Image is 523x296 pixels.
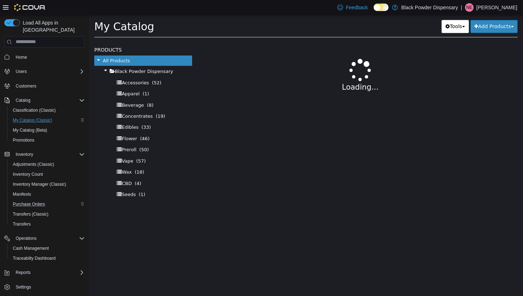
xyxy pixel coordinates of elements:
img: Cova [14,4,46,11]
span: NE [466,3,472,12]
span: (52) [63,65,73,70]
button: Home [1,52,88,62]
a: Settings [13,283,34,291]
a: Transfers (Classic) [10,210,51,218]
span: Vape [33,143,44,149]
button: Manifests [7,189,88,199]
button: Reports [13,268,33,277]
span: Promotions [10,136,85,144]
span: (19) [67,99,76,104]
p: | [461,3,462,12]
span: Cash Management [10,244,85,253]
button: Inventory Count [7,169,88,179]
span: Operations [16,236,37,241]
span: Classification (Classic) [10,106,85,115]
span: Settings [16,284,31,290]
span: Accessories [33,65,60,70]
span: Manifests [13,191,31,197]
button: Customers [1,81,88,91]
a: Cash Management [10,244,52,253]
span: Black Powder Dispensary [26,54,84,59]
a: My Catalog (Classic) [10,116,55,125]
span: Adjustments (Classic) [13,162,54,167]
span: Home [16,54,27,60]
span: Inventory Manager (Classic) [13,181,66,187]
button: My Catalog (Beta) [7,125,88,135]
button: Reports [1,268,88,277]
span: (46) [51,121,61,126]
span: All Products [14,43,41,48]
span: Feedback [346,4,368,11]
span: Manifests [10,190,85,199]
a: Purchase Orders [10,200,48,208]
span: Inventory Count [13,171,43,177]
span: Catalog [13,96,85,105]
a: Traceabilty Dashboard [10,254,58,263]
a: Feedback [334,0,370,15]
button: Promotions [7,135,88,145]
a: Home [13,53,30,62]
a: Inventory Manager (Classic) [10,180,69,189]
span: Edibles [33,110,49,115]
span: My Catalog (Beta) [13,127,47,133]
span: My Catalog [5,5,65,18]
span: Settings [13,282,85,291]
span: Users [13,67,85,76]
p: [PERSON_NAME] [476,3,517,12]
button: Operations [1,233,88,243]
span: Reports [13,268,85,277]
a: Classification (Classic) [10,106,59,115]
h5: Products [5,31,103,39]
span: Users [16,69,27,74]
span: Traceabilty Dashboard [13,255,56,261]
span: CBD [33,166,43,171]
span: Purchase Orders [13,201,45,207]
span: Wax [33,154,43,160]
span: Adjustments (Classic) [10,160,85,169]
button: Transfers (Classic) [7,209,88,219]
button: Operations [13,234,39,243]
button: Add Products [381,5,429,18]
span: Beverage [33,88,55,93]
span: Transfers [10,220,85,228]
button: Users [1,67,88,76]
span: Transfers [13,221,31,227]
span: My Catalog (Beta) [10,126,85,134]
button: Inventory [1,149,88,159]
span: Preroll [33,132,47,137]
span: Reports [16,270,31,275]
button: Transfers [7,219,88,229]
span: (50) [51,132,60,137]
span: Purchase Orders [10,200,85,208]
a: Adjustments (Classic) [10,160,57,169]
span: (1) [54,76,60,81]
button: Purchase Orders [7,199,88,209]
span: Concentrates [33,99,64,104]
span: Customers [13,81,85,90]
button: Inventory Manager (Classic) [7,179,88,189]
span: Flower [33,121,48,126]
input: Dark Mode [374,4,389,11]
p: Black Powder Dispensary [401,3,458,12]
button: Catalog [13,96,33,105]
span: (8) [58,88,64,93]
span: Customers [16,83,36,89]
button: Cash Management [7,243,88,253]
span: Home [13,53,85,62]
a: Transfers [10,220,33,228]
button: My Catalog (Classic) [7,115,88,125]
button: Adjustments (Classic) [7,159,88,169]
button: Settings [1,282,88,292]
span: Seeds [33,177,47,182]
span: Classification (Classic) [13,107,56,113]
span: (18) [46,154,55,160]
span: Load All Apps in [GEOGRAPHIC_DATA] [20,19,85,33]
span: (1) [50,177,56,182]
p: Loading... [135,67,407,78]
span: Catalog [16,97,30,103]
span: Apparel [33,76,51,81]
a: Manifests [10,190,34,199]
span: Cash Management [13,245,49,251]
button: Catalog [1,95,88,105]
button: Users [13,67,30,76]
